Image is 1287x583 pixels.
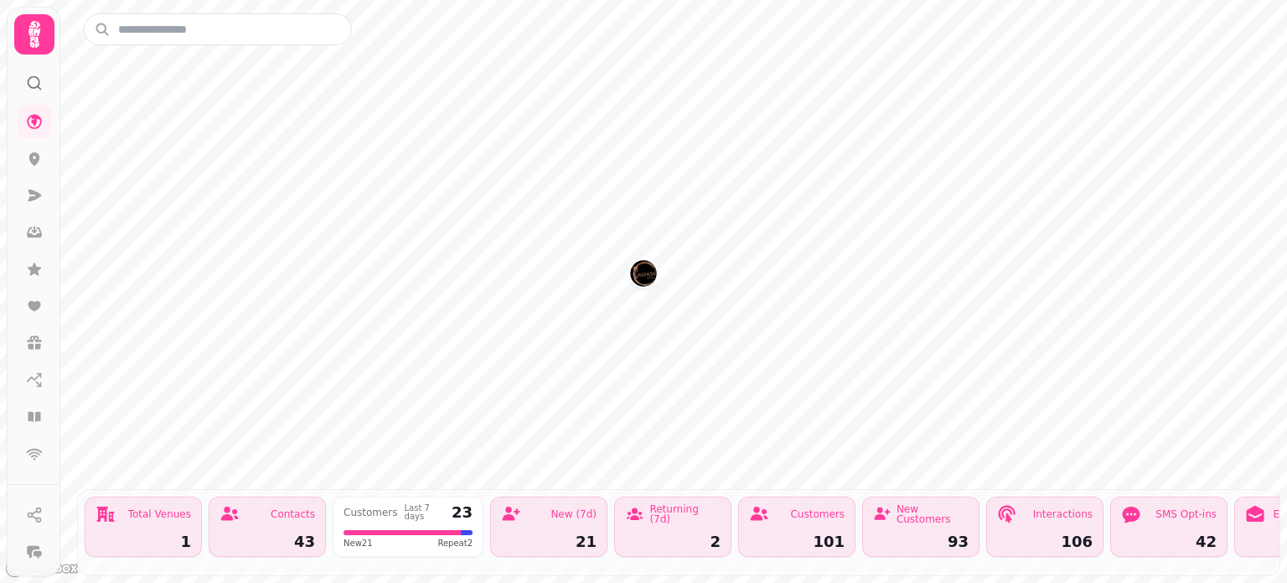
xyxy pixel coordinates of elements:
div: 101 [749,534,845,549]
a: Mapbox logo [5,559,79,578]
div: Total Venues [128,509,191,519]
div: 1 [96,534,191,549]
div: SMS Opt-ins [1155,509,1217,519]
div: 93 [873,534,969,549]
span: New 21 [344,537,373,549]
div: Last 7 days [405,504,445,521]
div: Map marker [630,260,657,292]
div: New (7d) [550,509,597,519]
div: 21 [501,534,597,549]
span: Repeat 2 [437,537,473,549]
button: Bar Carouse [630,260,657,287]
div: New Customers [897,504,969,524]
div: 2 [625,534,721,549]
div: Contacts [271,509,315,519]
div: 23 [452,505,473,520]
div: Customers [344,508,398,518]
div: Interactions [1033,509,1093,519]
div: Returning (7d) [649,504,721,524]
div: 106 [997,534,1093,549]
div: Customers [790,509,845,519]
div: 43 [220,534,315,549]
div: 42 [1121,534,1217,549]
